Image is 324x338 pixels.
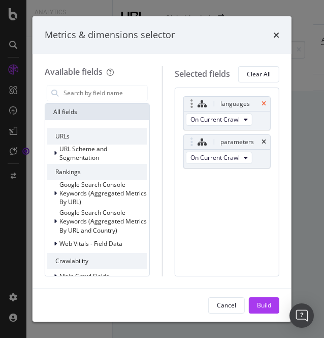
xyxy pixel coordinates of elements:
div: URLs [47,128,147,145]
span: URL Scheme and Segmentation [59,145,107,162]
div: Crawlability [47,253,147,269]
button: Cancel [208,297,245,314]
div: times [273,29,279,42]
div: Metrics & dimensions selector [45,29,175,42]
div: modal [33,16,291,322]
div: languages [220,99,250,109]
span: Main Crawl Fields [59,272,109,280]
div: Available fields [45,66,103,77]
div: times [262,101,266,107]
div: All fields [45,104,149,120]
div: parameterstimesOn Current Crawl [183,134,271,168]
div: Rankings [47,164,147,180]
button: Clear All [238,66,279,82]
span: Google Search Console Keywords (Aggregated Metrics By URL and Country) [59,208,147,234]
div: parameters [220,137,254,147]
div: Build [257,301,271,309]
button: Build [249,297,279,314]
div: languagestimesOn Current Crawl [183,96,271,130]
span: Google Search Console Keywords (Aggregated Metrics By URL) [59,180,147,206]
div: Selected fields [175,68,230,80]
span: On Current Crawl [190,115,240,124]
button: On Current Crawl [186,114,252,126]
div: times [262,139,266,145]
span: On Current Crawl [190,153,240,162]
button: On Current Crawl [186,152,252,164]
div: Clear All [247,70,271,78]
span: Web Vitals - Field Data [59,239,122,248]
input: Search by field name [62,86,147,101]
div: Cancel [217,301,236,309]
div: Open Intercom Messenger [289,303,314,328]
